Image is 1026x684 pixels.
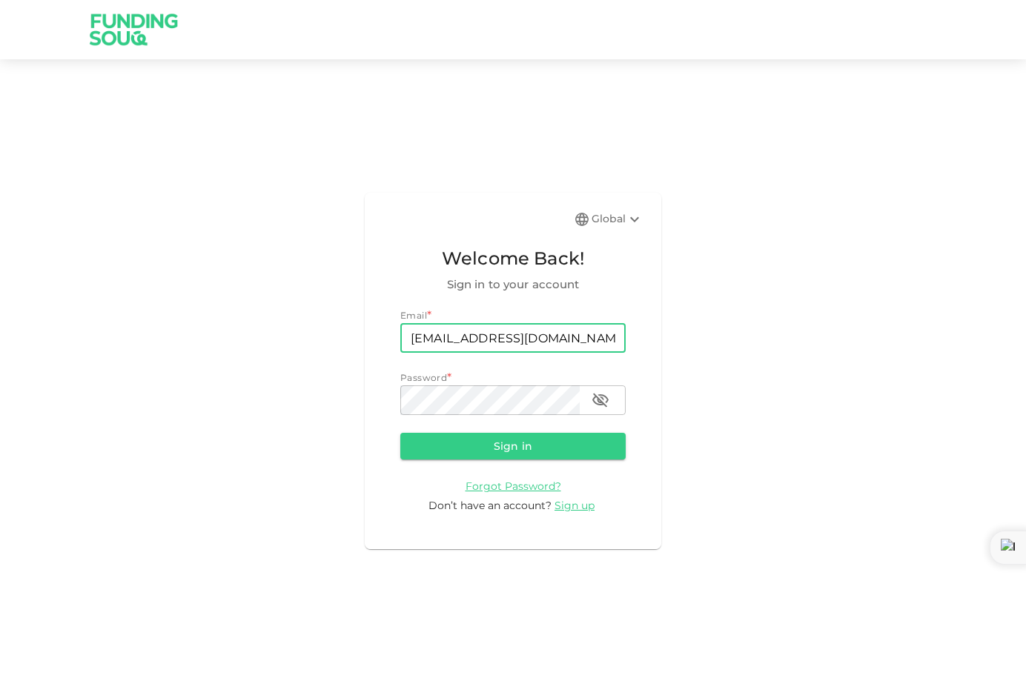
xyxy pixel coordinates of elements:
[400,385,580,415] input: password
[400,323,626,353] input: email
[400,310,427,321] span: Email
[555,499,595,512] span: Sign up
[428,499,552,512] span: Don’t have an account?
[466,479,561,493] a: Forgot Password?
[400,372,447,383] span: Password
[400,245,626,273] span: Welcome Back!
[592,210,643,228] div: Global
[466,479,561,493] span: Forgot Password?
[400,433,626,459] button: Sign in
[400,276,626,293] span: Sign in to your account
